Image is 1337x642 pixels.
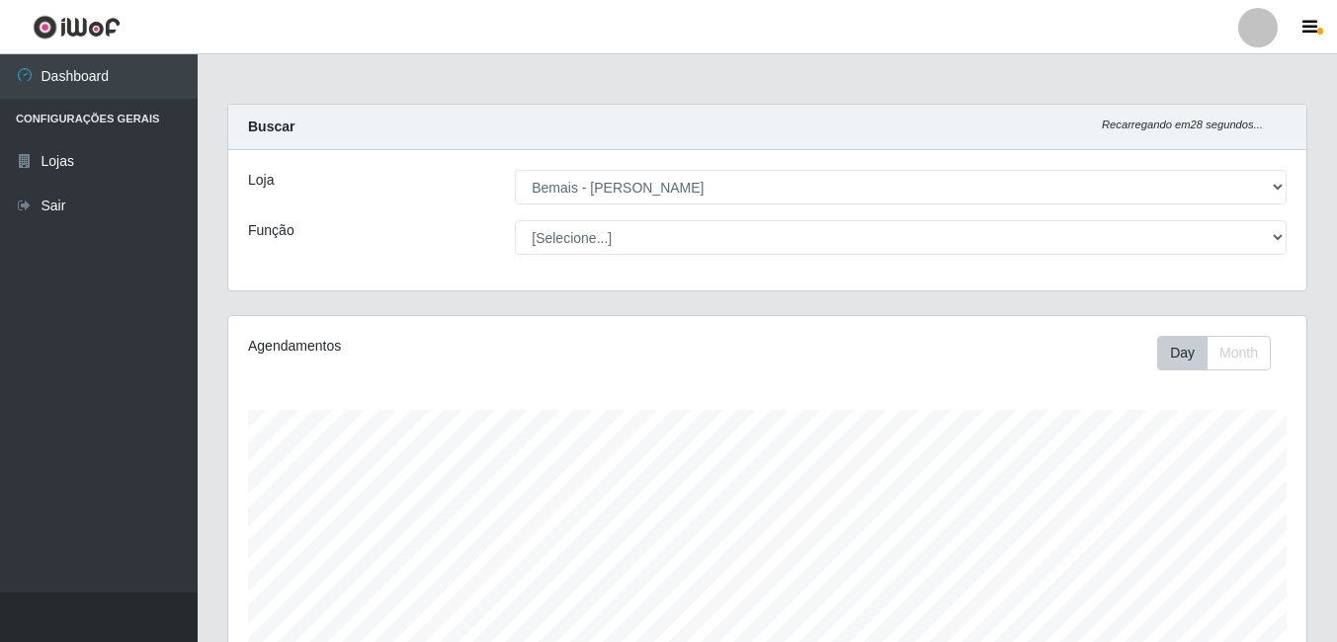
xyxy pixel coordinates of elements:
[1157,336,1271,370] div: First group
[248,170,274,191] label: Loja
[1207,336,1271,370] button: Month
[248,119,294,134] strong: Buscar
[248,220,294,241] label: Função
[33,15,121,40] img: CoreUI Logo
[1102,119,1263,130] i: Recarregando em 28 segundos...
[248,336,663,357] div: Agendamentos
[1157,336,1208,370] button: Day
[1157,336,1287,370] div: Toolbar with button groups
